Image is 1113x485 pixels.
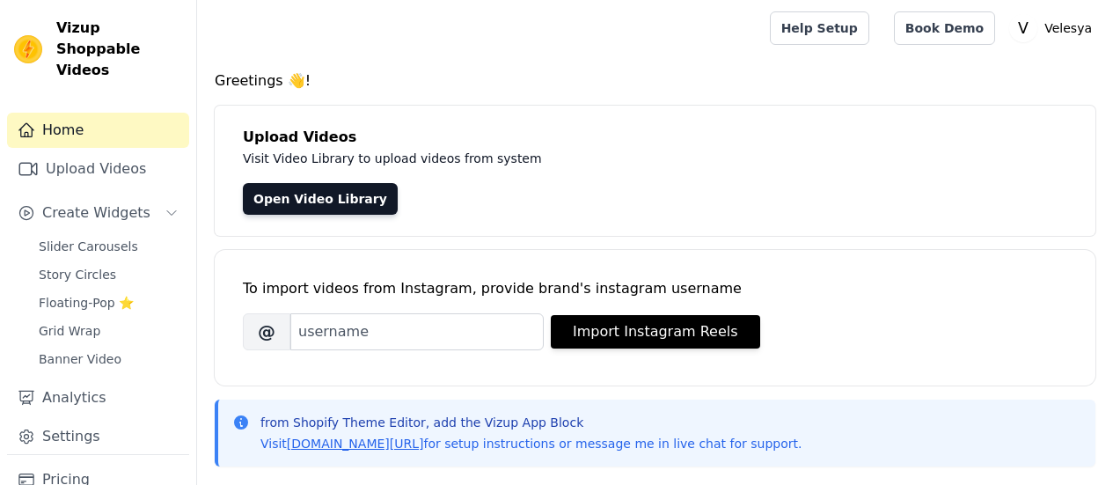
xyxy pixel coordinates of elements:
[7,419,189,454] a: Settings
[243,127,1067,148] h4: Upload Videos
[42,202,150,224] span: Create Widgets
[243,183,398,215] a: Open Video Library
[56,18,182,81] span: Vizup Shoppable Videos
[243,278,1067,299] div: To import videos from Instagram, provide brand's instagram username
[28,234,189,259] a: Slider Carousels
[39,266,116,283] span: Story Circles
[1037,12,1099,44] p: Velesya
[7,151,189,187] a: Upload Videos
[39,322,100,340] span: Grid Wrap
[243,148,1031,169] p: Visit Video Library to upload videos from system
[28,347,189,371] a: Banner Video
[7,113,189,148] a: Home
[28,290,189,315] a: Floating-Pop ⭐
[290,313,544,350] input: username
[14,35,42,63] img: Vizup
[28,319,189,343] a: Grid Wrap
[260,414,802,431] p: from Shopify Theme Editor, add the Vizup App Block
[39,350,121,368] span: Banner Video
[1009,12,1099,44] button: V Velesya
[770,11,869,45] a: Help Setup
[39,294,134,312] span: Floating-Pop ⭐
[551,315,760,349] button: Import Instagram Reels
[894,11,995,45] a: Book Demo
[215,70,1095,92] h4: Greetings 👋!
[260,435,802,452] p: Visit for setup instructions or message me in live chat for support.
[243,313,290,350] span: @
[287,437,424,451] a: [DOMAIN_NAME][URL]
[28,262,189,287] a: Story Circles
[7,380,189,415] a: Analytics
[7,195,189,231] button: Create Widgets
[1018,19,1029,37] text: V
[39,238,138,255] span: Slider Carousels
